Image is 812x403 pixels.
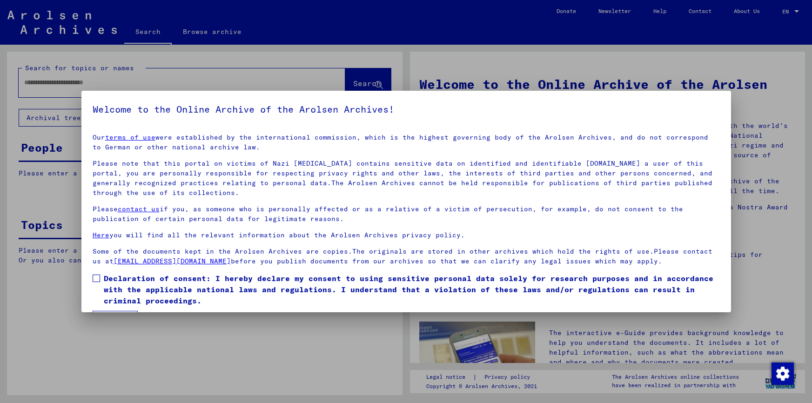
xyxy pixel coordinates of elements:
a: terms of use [105,133,155,141]
p: Our were established by the international commission, which is the highest governing body of the ... [93,133,720,152]
p: you will find all the relevant information about the Arolsen Archives privacy policy. [93,230,720,240]
p: Please if you, as someone who is personally affected or as a relative of a victim of persecution,... [93,204,720,224]
a: Here [93,231,109,239]
button: I agree [93,311,138,329]
img: Change consent [772,363,794,385]
a: [EMAIL_ADDRESS][DOMAIN_NAME] [114,257,231,265]
span: Declaration of consent: I hereby declare my consent to using sensitive personal data solely for r... [104,273,720,306]
p: Some of the documents kept in the Arolsen Archives are copies.The originals are stored in other a... [93,247,720,266]
h5: Welcome to the Online Archive of the Arolsen Archives! [93,102,720,117]
a: contact us [118,205,160,213]
p: Please note that this portal on victims of Nazi [MEDICAL_DATA] contains sensitive data on identif... [93,159,720,198]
